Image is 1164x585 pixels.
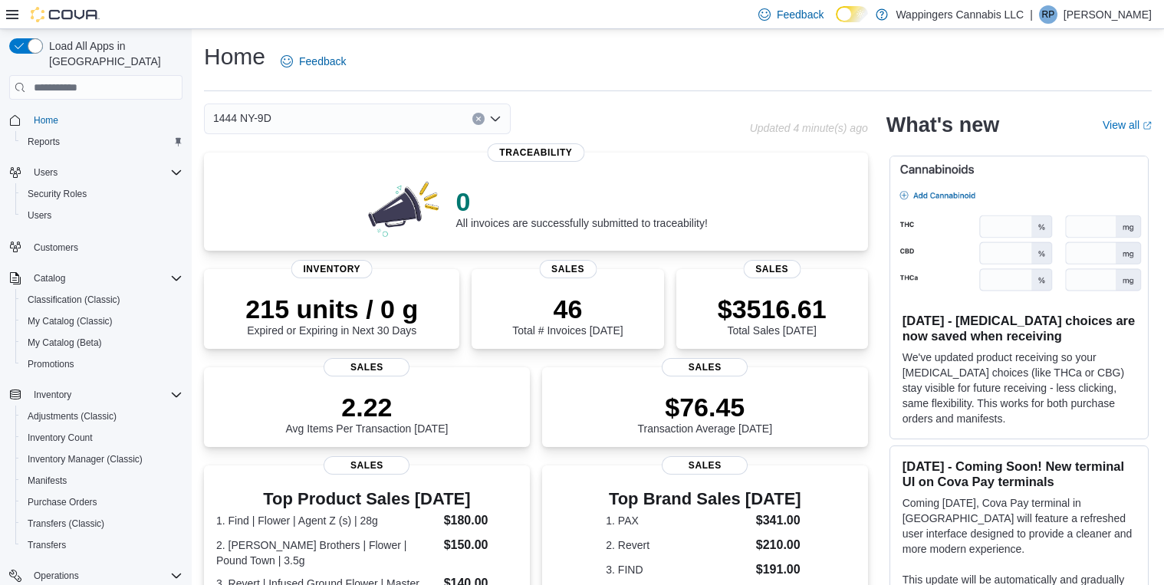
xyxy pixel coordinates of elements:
button: My Catalog (Classic) [15,311,189,332]
span: Sales [539,260,597,278]
button: Operations [28,567,85,585]
button: Inventory [3,384,189,406]
a: Customers [28,238,84,257]
div: Total # Invoices [DATE] [512,294,623,337]
div: Ripal Patel [1039,5,1057,24]
span: Purchase Orders [28,496,97,508]
button: Inventory [28,386,77,404]
dt: 3. FIND [606,562,750,577]
span: Catalog [28,269,182,288]
span: Reports [28,136,60,148]
button: Users [3,162,189,183]
dd: $191.00 [756,560,804,579]
span: Purchase Orders [21,493,182,511]
h2: What's new [886,113,999,137]
button: Promotions [15,353,189,375]
p: 46 [512,294,623,324]
img: 0 [364,177,444,238]
span: Security Roles [28,188,87,200]
a: Promotions [21,355,81,373]
span: Load All Apps in [GEOGRAPHIC_DATA] [43,38,182,69]
span: Promotions [28,358,74,370]
span: My Catalog (Beta) [28,337,102,349]
span: Users [34,166,58,179]
span: Inventory Count [21,429,182,447]
a: Adjustments (Classic) [21,407,123,426]
a: Security Roles [21,185,93,203]
span: Inventory [291,260,373,278]
span: Inventory Manager (Classic) [21,450,182,468]
dd: $180.00 [444,511,518,530]
p: Updated 4 minute(s) ago [750,122,868,134]
span: Inventory Count [28,432,93,444]
span: Users [28,209,51,222]
span: Transfers (Classic) [28,518,104,530]
p: Coming [DATE], Cova Pay terminal in [GEOGRAPHIC_DATA] will feature a refreshed user interface des... [903,495,1136,557]
p: 215 units / 0 g [245,294,418,324]
dd: $210.00 [756,536,804,554]
span: Sales [324,358,409,376]
span: Users [28,163,182,182]
span: Transfers [28,539,66,551]
p: We've updated product receiving so your [MEDICAL_DATA] choices (like THCa or CBG) stay visible fo... [903,350,1136,426]
span: RP [1042,5,1055,24]
a: View allExternal link [1103,119,1152,131]
a: Transfers (Classic) [21,514,110,533]
div: Expired or Expiring in Next 30 Days [245,294,418,337]
button: Catalog [28,269,71,288]
span: Operations [34,570,79,582]
span: Manifests [21,472,182,490]
span: Manifests [28,475,67,487]
span: Sales [324,456,409,475]
h3: [DATE] - Coming Soon! New terminal UI on Cova Pay terminals [903,458,1136,489]
span: Transfers (Classic) [21,514,182,533]
span: Operations [28,567,182,585]
p: 2.22 [285,392,448,422]
span: Feedback [777,7,824,22]
p: $3516.61 [718,294,827,324]
button: Transfers (Classic) [15,513,189,534]
button: Adjustments (Classic) [15,406,189,427]
span: Promotions [21,355,182,373]
span: Classification (Classic) [21,291,182,309]
button: Transfers [15,534,189,556]
span: Sales [662,456,748,475]
button: Users [15,205,189,226]
span: Catalog [34,272,65,284]
button: Home [3,109,189,131]
button: Purchase Orders [15,491,189,513]
button: Customers [3,235,189,258]
span: Security Roles [21,185,182,203]
a: Inventory Count [21,429,99,447]
dt: 2. Revert [606,537,750,553]
span: Feedback [299,54,346,69]
span: Home [28,110,182,130]
button: Open list of options [489,113,501,125]
h3: Top Product Sales [DATE] [216,490,518,508]
span: Traceability [487,143,584,162]
span: My Catalog (Beta) [21,334,182,352]
a: Reports [21,133,66,151]
dt: 1. PAX [606,513,750,528]
a: Purchase Orders [21,493,104,511]
button: Clear input [472,113,485,125]
p: | [1030,5,1033,24]
a: Home [28,111,64,130]
button: Catalog [3,268,189,289]
dd: $150.00 [444,536,518,554]
div: Transaction Average [DATE] [637,392,772,435]
input: Dark Mode [836,6,868,22]
a: Transfers [21,536,72,554]
span: Customers [34,242,78,254]
span: Inventory [28,386,182,404]
p: $76.45 [637,392,772,422]
button: Inventory Count [15,427,189,449]
button: Inventory Manager (Classic) [15,449,189,470]
button: Manifests [15,470,189,491]
h1: Home [204,41,265,72]
a: Inventory Manager (Classic) [21,450,149,468]
p: [PERSON_NAME] [1064,5,1152,24]
span: Transfers [21,536,182,554]
span: Home [34,114,58,127]
span: Classification (Classic) [28,294,120,306]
